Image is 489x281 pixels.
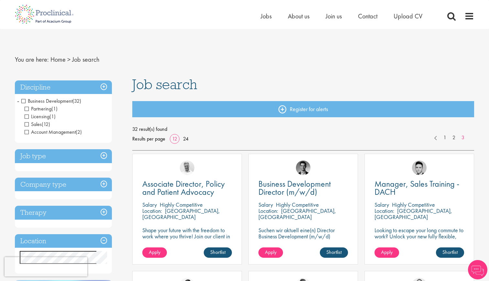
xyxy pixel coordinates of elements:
[15,80,112,94] h3: Discipline
[358,12,377,20] a: Contact
[17,96,19,106] span: -
[276,201,319,208] p: Highly Competitive
[142,247,167,258] a: Apply
[458,134,468,141] a: 3
[436,247,464,258] a: Shortlist
[25,121,42,128] span: Sales
[412,161,427,175] img: Connor Lynes
[258,247,283,258] a: Apply
[392,201,435,208] p: Highly Competitive
[320,247,348,258] a: Shortlist
[160,201,203,208] p: Highly Competitive
[142,207,220,221] p: [GEOGRAPHIC_DATA], [GEOGRAPHIC_DATA]
[25,121,50,128] span: Sales
[468,260,487,279] img: Chatbot
[258,180,348,196] a: Business Development Director (m/w/d)
[258,178,331,197] span: Business Development Director (m/w/d)
[375,247,399,258] a: Apply
[375,201,389,208] span: Salary
[375,207,452,221] p: [GEOGRAPHIC_DATA], [GEOGRAPHIC_DATA]
[258,207,336,221] p: [GEOGRAPHIC_DATA], [GEOGRAPHIC_DATA]
[142,227,232,245] p: Shape your future with the freedom to work where you thrive! Join our client in this hybrid role ...
[142,178,225,197] span: Associate Director, Policy and Patient Advocacy
[258,227,348,252] p: Suchen wir aktuell eine(n) Director Business Development (m/w/d) Standort: [GEOGRAPHIC_DATA] | Mo...
[25,129,76,135] span: Account Management
[5,257,87,276] iframe: reCAPTCHA
[132,134,165,144] span: Results per page
[15,55,49,64] span: You are here:
[142,180,232,196] a: Associate Director, Policy and Patient Advocacy
[180,161,194,175] img: Joshua Bye
[375,178,459,197] span: Manager, Sales Training - DACH
[265,249,277,255] span: Apply
[381,249,393,255] span: Apply
[449,134,459,141] a: 2
[50,55,66,64] a: breadcrumb link
[142,201,157,208] span: Salary
[25,136,87,143] span: Commercial Operations
[326,12,342,20] a: Join us
[440,134,450,141] a: 1
[394,12,422,20] a: Upload CV
[49,113,56,120] span: (1)
[25,105,58,112] span: Partnering
[51,105,58,112] span: (1)
[132,76,197,93] span: Job search
[375,227,464,252] p: Looking to escape your long commute to work? Unlock your new fully flexible, remote working posit...
[79,136,87,143] span: (16)
[149,249,160,255] span: Apply
[25,113,56,120] span: Licensing
[288,12,310,20] a: About us
[181,135,191,142] a: 24
[204,247,232,258] a: Shortlist
[142,207,162,214] span: Location:
[42,121,50,128] span: (12)
[25,105,51,112] span: Partnering
[21,98,72,104] span: Business Development
[375,207,394,214] span: Location:
[21,98,81,104] span: Business Development
[261,12,272,20] a: Jobs
[375,180,464,196] a: Manager, Sales Training - DACH
[15,178,112,192] h3: Company type
[72,98,81,104] span: (32)
[67,55,71,64] span: >
[15,206,112,220] h3: Therapy
[25,136,79,143] span: Commercial Operations
[258,207,278,214] span: Location:
[170,135,179,142] a: 12
[15,234,112,248] h3: Location
[258,201,273,208] span: Salary
[76,129,82,135] span: (2)
[132,101,474,117] a: Register for alerts
[132,124,474,134] span: 32 result(s) found
[72,55,99,64] span: Job search
[296,161,310,175] img: Max Slevogt
[25,113,49,120] span: Licensing
[25,129,82,135] span: Account Management
[15,149,112,163] h3: Job type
